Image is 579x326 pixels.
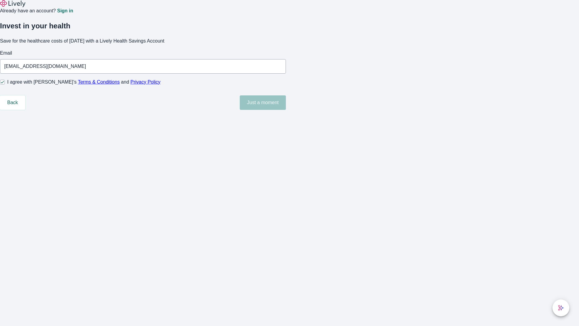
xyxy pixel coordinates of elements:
a: Privacy Policy [131,79,161,85]
a: Sign in [57,8,73,13]
span: I agree with [PERSON_NAME]’s and [7,78,160,86]
svg: Lively AI Assistant [558,305,564,311]
button: chat [552,299,569,316]
a: Terms & Conditions [78,79,120,85]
